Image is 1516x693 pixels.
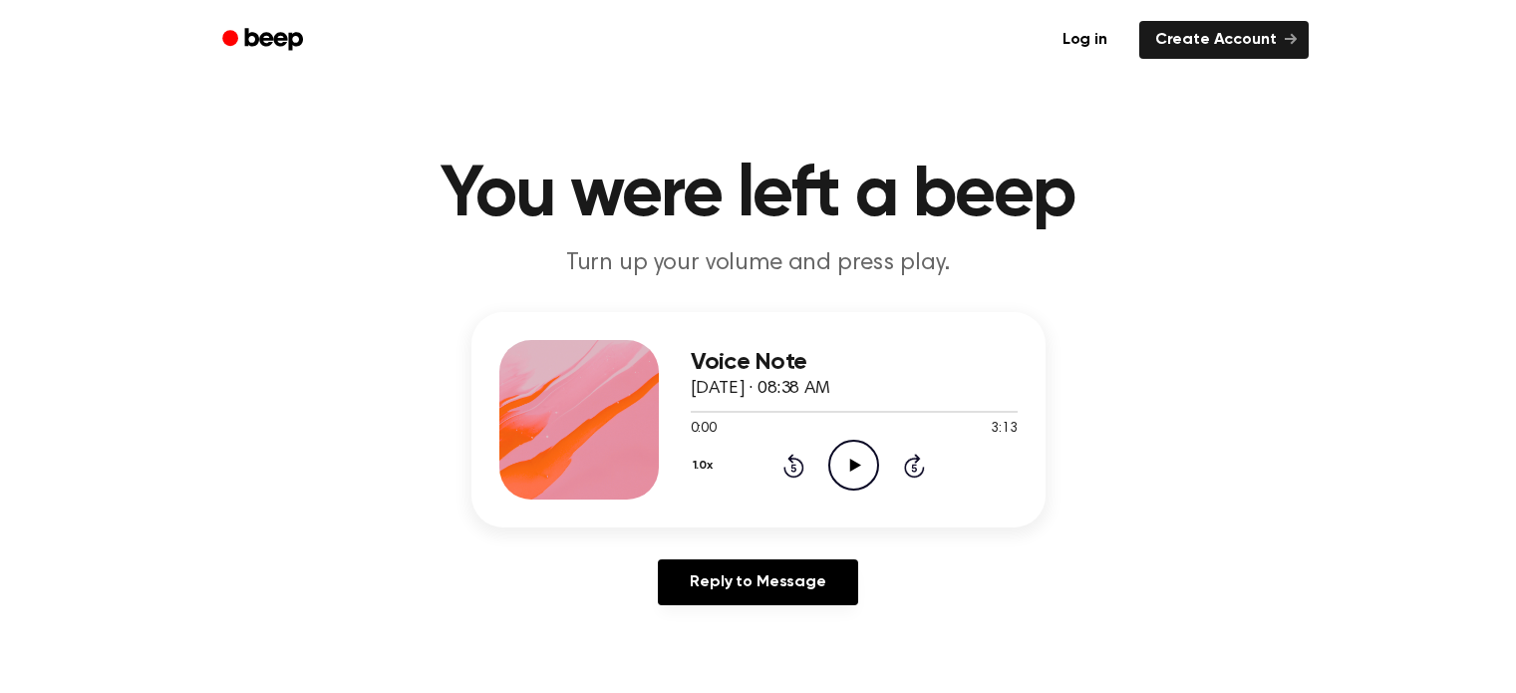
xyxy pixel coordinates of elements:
a: Reply to Message [658,559,857,605]
a: Beep [208,21,321,60]
p: Turn up your volume and press play. [376,247,1141,280]
a: Log in [1043,17,1127,63]
span: [DATE] · 08:38 AM [691,380,830,398]
span: 3:13 [991,419,1017,440]
h1: You were left a beep [248,160,1269,231]
h3: Voice Note [691,349,1018,376]
button: 1.0x [691,449,721,483]
a: Create Account [1139,21,1309,59]
span: 0:00 [691,419,717,440]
